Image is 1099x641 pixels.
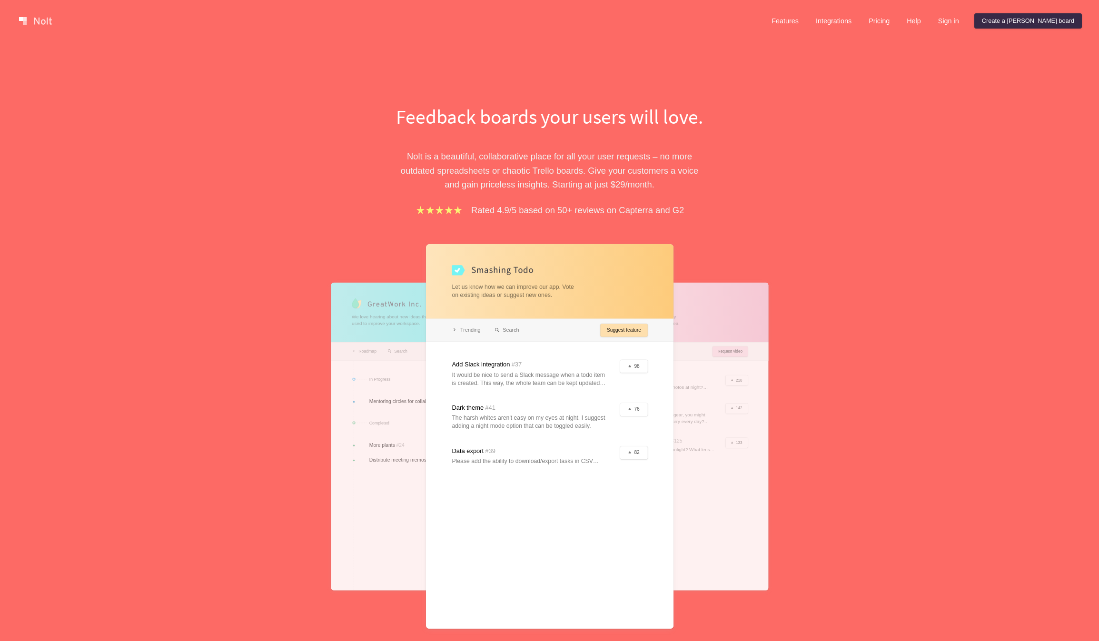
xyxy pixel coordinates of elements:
a: Help [899,13,929,29]
p: Nolt is a beautiful, collaborative place for all your user requests – no more outdated spreadshee... [386,149,714,191]
a: Integrations [808,13,859,29]
p: Rated 4.9/5 based on 50+ reviews on Capterra and G2 [471,203,684,217]
img: stars.b067e34983.png [415,205,464,216]
a: Create a [PERSON_NAME] board [974,13,1082,29]
a: Pricing [861,13,897,29]
h1: Feedback boards your users will love. [386,103,714,130]
a: Features [764,13,806,29]
a: Sign in [931,13,967,29]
